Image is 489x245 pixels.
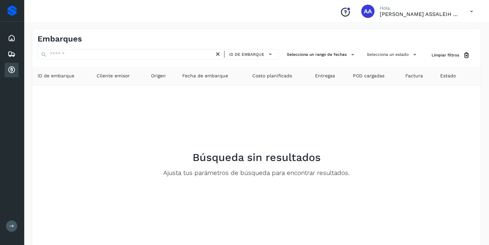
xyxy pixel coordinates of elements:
[5,31,19,45] div: Inicio
[38,72,74,79] span: ID de embarque
[97,72,130,79] span: Cliente emisor
[182,72,228,79] span: Fecha de embarque
[426,49,475,61] button: Limpiar filtros
[364,49,421,60] button: Selecciona un estado
[229,51,264,57] span: ID de embarque
[315,72,335,79] span: Entregas
[227,49,276,59] button: ID de embarque
[5,47,19,61] div: Embarques
[38,34,82,44] h4: Embarques
[353,72,384,79] span: POD cargadas
[151,72,165,79] span: Origen
[405,72,423,79] span: Factura
[252,72,292,79] span: Costo planificado
[193,151,321,164] h2: Búsqueda sin resultados
[380,11,459,17] p: ALEJANDRO ASSALEIH MORENO
[440,72,456,79] span: Estado
[5,63,19,77] div: Cuentas por cobrar
[163,169,350,177] p: Ajusta tus parámetros de búsqueda para encontrar resultados.
[432,52,459,58] span: Limpiar filtros
[284,49,359,60] button: Selecciona un rango de fechas
[380,5,459,11] p: Hola,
